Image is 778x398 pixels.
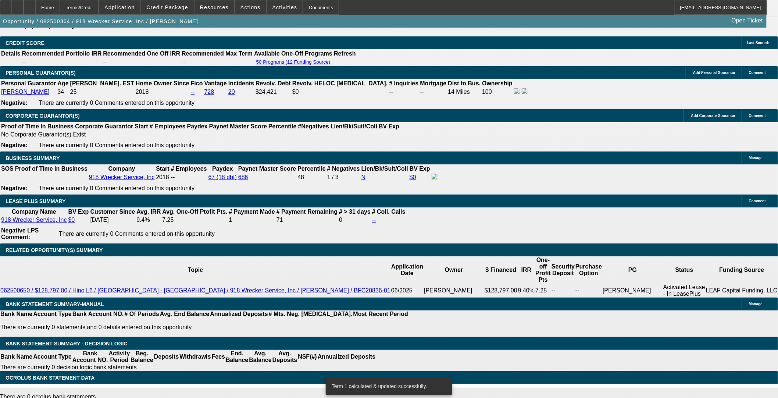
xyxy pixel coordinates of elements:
div: Term 1 calculated & updated successfully. [326,377,449,395]
td: 9.4% [136,216,161,224]
p: There are currently 0 statements and 0 details entered on this opportunity [0,324,408,331]
th: Avg. Balance [249,350,272,364]
th: Annualized Deposits [210,310,268,318]
span: There are currently 0 Comments entered on this opportunity [39,142,194,148]
span: CORPORATE GUARANTOR(S) [6,113,80,119]
b: Paynet Master Score [238,166,296,172]
td: 2018 [156,173,169,181]
span: RELATED OPPORTUNITY(S) SUMMARY [6,247,103,253]
span: Add Personal Guarantor [693,71,736,75]
b: Paynet Master Score [209,123,267,129]
td: 0 [339,216,371,224]
a: 918 Wrecker Service, Inc [89,174,154,180]
b: [PERSON_NAME]. EST [70,80,134,86]
button: Actions [235,0,266,14]
span: Bank Statement Summary - Decision Logic [6,341,128,347]
span: Activities [272,4,297,10]
th: Purchase Option [575,256,602,284]
b: Revolv. Debt [256,80,291,86]
button: 50 Programs (12 Funding Source) [254,59,333,65]
b: BV Exp [410,166,430,172]
b: Negative: [1,100,28,106]
td: 06/2025 [391,284,424,298]
b: BV Exp [379,123,399,129]
div: 48 [297,174,325,181]
th: Security Deposit [551,256,575,284]
th: Funding Source [706,256,778,284]
td: 34 [57,88,69,96]
button: Credit Package [141,0,194,14]
b: Paydex [187,123,208,129]
a: -- [372,217,376,223]
th: Proof of Time In Business [15,165,88,173]
th: Recommended Max Term [181,50,253,57]
td: -- [420,88,447,96]
b: # Employees [171,166,207,172]
a: [PERSON_NAME] [1,89,50,95]
span: There are currently 0 Comments entered on this opportunity [39,100,194,106]
td: No Corporate Guarantor(s) Exist [1,131,403,138]
th: Bank Account NO. [72,310,124,318]
b: Company [108,166,135,172]
th: Annualized Deposits [317,350,376,364]
span: Opportunity / 082500364 / 918 Wrecker Service, Inc / [PERSON_NAME] [3,18,198,24]
span: There are currently 0 Comments entered on this opportunity [59,231,215,237]
a: 20 [228,89,235,95]
b: Start [156,166,169,172]
td: 1 [229,216,275,224]
td: [PERSON_NAME] [424,284,484,298]
td: 25 [70,88,135,96]
span: -- [171,174,175,180]
th: Bank Account NO. [72,350,108,364]
td: 100 [482,88,513,96]
th: Recommended Portfolio IRR [21,50,102,57]
span: Manage [749,156,763,160]
a: $0 [410,174,416,180]
th: Deposits [154,350,179,364]
th: One-off Profit Pts [535,256,551,284]
button: Resources [194,0,234,14]
span: Manage [749,302,763,306]
td: $128,797.00 [484,284,518,298]
span: Add Corporate Guarantor [691,114,736,118]
td: 7.25 [162,216,228,224]
th: Account Type [33,310,72,318]
img: facebook-icon.png [514,88,520,94]
td: 71 [276,216,338,224]
td: -- [181,58,253,65]
span: BANK STATEMENT SUMMARY-MANUAL [6,301,104,307]
span: LEASE PLUS SUMMARY [6,198,66,204]
td: [PERSON_NAME] [602,284,663,298]
b: # Inquiries [389,80,418,86]
b: Start [135,123,148,129]
b: Negative: [1,185,28,191]
th: Available One-Off Programs [254,50,333,57]
b: # Payment Remaining [276,209,338,215]
td: -- [389,88,419,96]
b: Ownership [482,80,513,86]
b: Mortgage [420,80,447,86]
td: Activated Lease - In LeasePlus [663,284,706,298]
a: 67 (18 dbt) [208,174,237,180]
b: Negative: [1,142,28,148]
span: CREDIT SCORE [6,40,44,46]
th: IRR [518,256,535,284]
th: $ Financed [484,256,518,284]
b: Fico [191,80,203,86]
th: Avg. Deposits [272,350,298,364]
td: $24,421 [255,88,291,96]
td: -- [575,284,602,298]
a: 062500650 / $128,797.00 / Hino L6 / [GEOGRAPHIC_DATA] - [GEOGRAPHIC_DATA] / 918 Wrecker Service, ... [0,287,390,294]
td: LEAF Capital Funding, LLC [706,284,778,298]
b: Negative LPS Comment: [1,227,39,240]
th: Application Date [391,256,424,284]
a: -- [191,89,195,95]
th: Refresh [333,50,356,57]
b: Company Name [12,209,56,215]
span: Resources [200,4,229,10]
span: Application [104,4,135,10]
td: $0 [292,88,388,96]
b: #Negatives [298,123,329,129]
th: End. Balance [225,350,249,364]
th: NSF(#) [297,350,317,364]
